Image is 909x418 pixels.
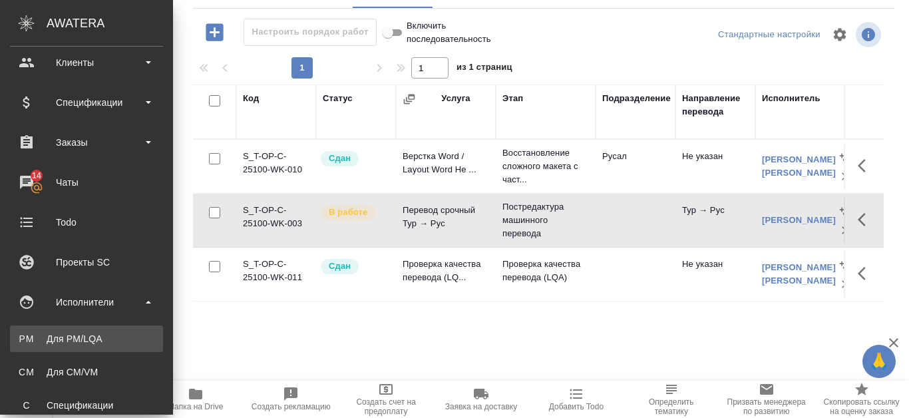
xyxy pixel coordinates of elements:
div: Спецификации [10,93,163,112]
td: Перевод срочный Тур → Рус [396,197,496,244]
p: Постредактура машинного перевода [502,200,589,240]
div: Услуга [441,92,470,105]
button: Назначить [836,200,856,220]
a: Todo [3,206,170,239]
p: Сдан [329,260,351,273]
button: Скопировать ссылку на оценку заказа [814,381,909,418]
p: Восстановление сложного макета с част... [502,146,589,186]
a: Проекты SC [3,246,170,279]
div: Статус [323,92,353,105]
button: Создать рекламацию [244,381,339,418]
span: Определить тематику [632,397,711,416]
button: Заявка на доставку [434,381,529,418]
span: Создать рекламацию [252,402,331,411]
span: Посмотреть информацию [856,22,884,47]
button: Сгруппировать [403,93,416,106]
div: Исполнитель выполняет работу [319,204,389,222]
button: Папка на Drive [148,381,244,418]
div: Исполнитель [762,92,820,105]
div: Код [243,92,259,105]
div: Исполнители [10,292,163,312]
td: S_T-OP-C-25100-WK-011 [236,251,316,298]
span: Добавить Todo [549,402,604,411]
td: S_T-OP-C-25100-WK-010 [236,143,316,190]
a: [PERSON_NAME] [PERSON_NAME] [762,154,836,178]
p: Сдан [329,152,351,165]
button: Определить тематику [624,381,719,418]
span: Включить последовательность [407,19,491,46]
button: Назначить [836,254,856,274]
span: Папка на Drive [168,402,223,411]
div: Спецификации [17,399,156,412]
div: Клиенты [10,53,163,73]
span: 14 [24,169,49,182]
button: Здесь прячутся важные кнопки [850,150,882,182]
div: Менеджер проверил работу исполнителя, передает ее на следующий этап [319,258,389,276]
span: Скопировать ссылку на оценку заказа [822,397,901,416]
td: Русал [596,143,675,190]
span: из 1 страниц [456,59,512,79]
button: Добавить Todo [528,381,624,418]
a: [PERSON_NAME] [PERSON_NAME] [762,262,836,286]
div: split button [715,25,824,45]
button: Призвать менеджера по развитию [719,381,814,418]
button: Здесь прячутся важные кнопки [850,204,882,236]
button: Создать счет на предоплату [339,381,434,418]
button: 🙏 [862,345,896,378]
p: Проверка качества перевода (LQA) [502,258,589,284]
span: Настроить таблицу [824,19,856,51]
div: Проекты SC [10,252,163,272]
span: Создать счет на предоплату [347,397,426,416]
button: Удалить [836,166,856,186]
div: Чаты [10,172,163,192]
button: Удалить [836,274,856,294]
button: Добавить работу [196,19,233,46]
div: Для CM/VM [17,365,156,379]
td: Не указан [675,251,755,298]
div: Для PM/LQA [17,332,156,345]
div: Этап [502,92,523,105]
a: PMДля PM/LQA [10,325,163,352]
td: Проверка качества перевода (LQ... [396,251,496,298]
span: Призвать менеджера по развитию [727,397,806,416]
div: Направление перевода [682,92,749,118]
td: S_T-OP-C-25100-WK-003 [236,197,316,244]
div: Заказы [10,132,163,152]
td: Верстка Word / Layout Word Не ... [396,143,496,190]
div: Todo [10,212,163,232]
td: Тур → Рус [675,197,755,244]
button: Здесь прячутся важные кнопки [850,258,882,290]
button: Назначить [836,146,856,166]
a: CMДля CM/VM [10,359,163,385]
p: В работе [329,206,367,219]
a: 14Чаты [3,166,170,199]
span: 🙏 [868,347,890,375]
div: Подразделение [602,92,671,105]
div: AWATERA [47,10,173,37]
button: Удалить [836,220,856,240]
a: [PERSON_NAME] [762,215,836,225]
td: Не указан [675,143,755,190]
span: Заявка на доставку [445,402,517,411]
